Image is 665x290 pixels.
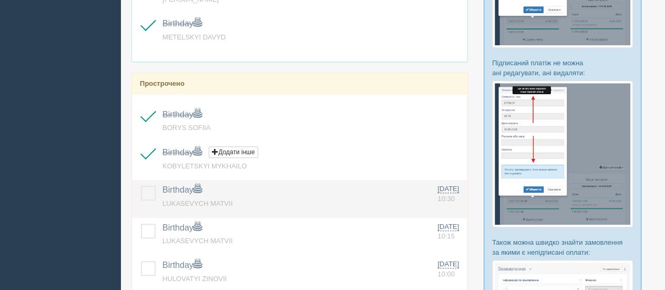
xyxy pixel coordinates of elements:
[162,124,211,132] a: BORYS SOFIIA
[437,195,455,203] span: 10:30
[162,275,227,283] a: HULOVATYI ZINOVII
[437,270,455,278] span: 10:00
[162,199,232,207] a: LUKASEVYCH MATVII
[437,222,463,242] a: [DATE] 10:15
[140,79,185,87] b: Прострочено
[162,223,202,232] a: Birthday
[492,237,633,257] p: Також можна швидко знайти замовлення за якими є непідписані оплати:
[437,185,459,193] span: [DATE]
[162,19,202,28] a: Birthday
[437,260,459,268] span: [DATE]
[209,146,258,158] button: Додати інше
[162,237,232,245] a: LUKASEVYCH MATVII
[492,58,633,78] p: Підписаний платіж не можна ані редагувати, ані видаляти:
[437,223,459,231] span: [DATE]
[162,33,226,41] a: METELSKYI DAVYD
[437,232,455,240] span: 10:15
[162,110,202,119] a: Birthday
[162,148,202,157] a: Birthday
[437,259,463,279] a: [DATE] 10:00
[437,184,463,204] a: [DATE] 10:30
[162,261,202,269] a: Birthday
[162,185,202,194] a: Birthday
[492,81,633,227] img: %D0%BF%D1%96%D0%B4%D1%82%D0%B2%D0%B5%D1%80%D0%B4%D0%B6%D0%B5%D0%BD%D0%BD%D1%8F-%D0%BE%D0%BF%D0%BB...
[162,162,247,170] a: KOBYLETSKYI MYKHAILO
